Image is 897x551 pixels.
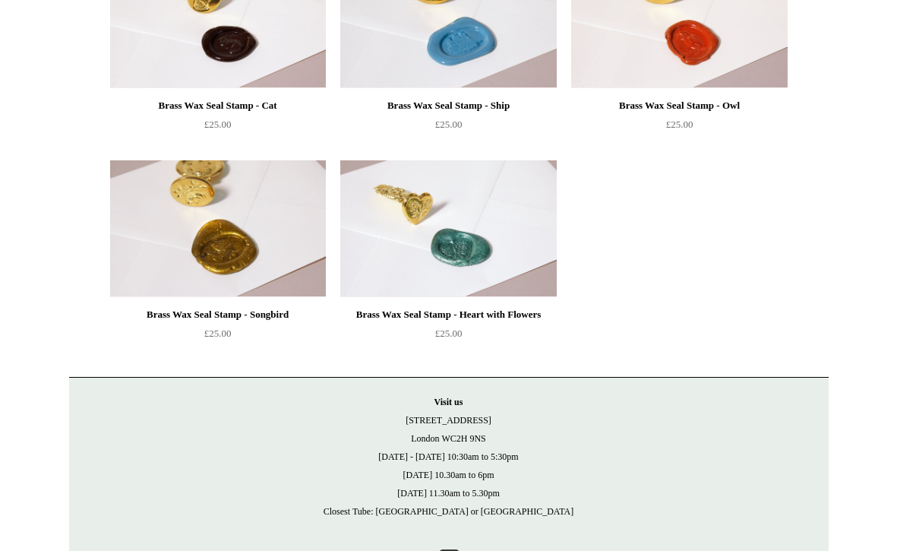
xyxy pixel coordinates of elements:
a: Brass Wax Seal Stamp - Songbird Brass Wax Seal Stamp - Songbird [110,160,326,297]
div: Brass Wax Seal Stamp - Heart with Flowers [344,306,552,324]
span: £25.00 [435,328,463,339]
span: £25.00 [435,119,463,130]
img: Brass Wax Seal Stamp - Heart with Flowers [340,160,556,297]
a: Brass Wax Seal Stamp - Ship £25.00 [340,97,556,159]
p: [STREET_ADDRESS] London WC2H 9NS [DATE] - [DATE] 10:30am to 5:30pm [DATE] 10.30am to 6pm [DATE] 1... [84,393,813,521]
a: Brass Wax Seal Stamp - Owl £25.00 [571,97,787,159]
img: Brass Wax Seal Stamp - Songbird [110,160,326,297]
span: £25.00 [204,119,232,130]
div: Brass Wax Seal Stamp - Ship [344,97,552,115]
div: Brass Wax Seal Stamp - Cat [114,97,322,115]
a: Brass Wax Seal Stamp - Songbird £25.00 [110,306,326,368]
span: £25.00 [666,119,693,130]
a: Brass Wax Seal Stamp - Cat £25.00 [110,97,326,159]
span: £25.00 [204,328,232,339]
a: Brass Wax Seal Stamp - Heart with Flowers Brass Wax Seal Stamp - Heart with Flowers [340,160,556,297]
div: Brass Wax Seal Stamp - Songbird [114,306,322,324]
strong: Visit us [434,397,463,407]
div: Brass Wax Seal Stamp - Owl [575,97,783,115]
a: Brass Wax Seal Stamp - Heart with Flowers £25.00 [340,306,556,368]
